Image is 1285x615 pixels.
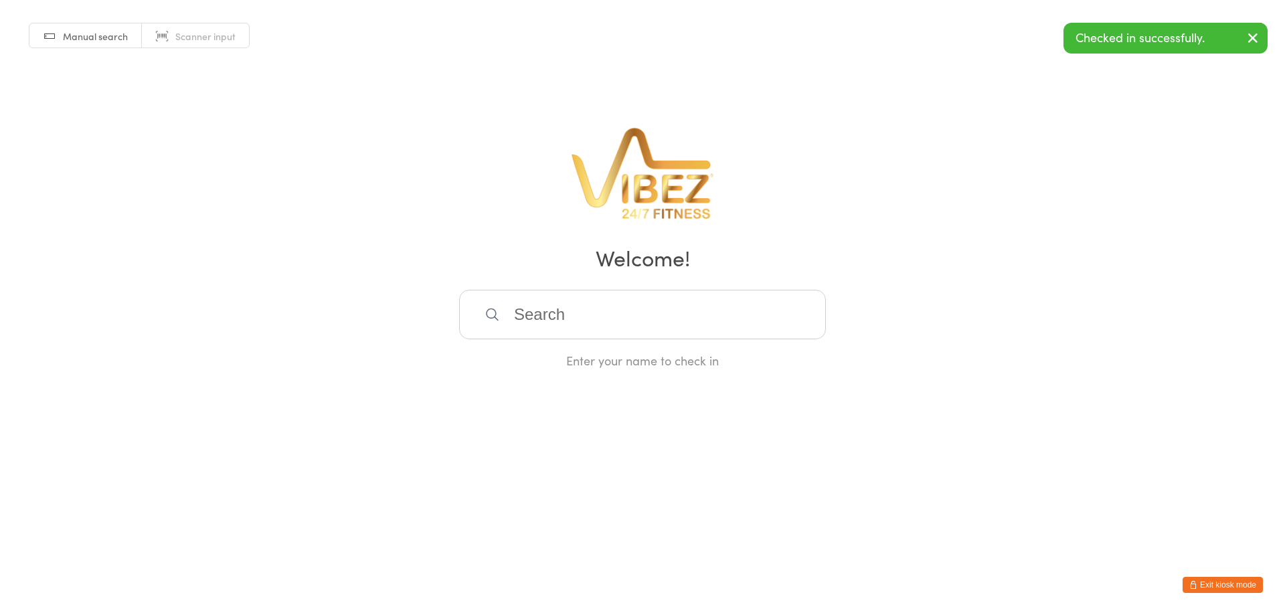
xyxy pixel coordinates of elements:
[63,29,128,43] span: Manual search
[1063,23,1268,54] div: Checked in successfully.
[459,352,826,369] div: Enter your name to check in
[175,29,236,43] span: Scanner input
[567,123,718,224] img: VibeZ 24/7 Fitness
[459,290,826,339] input: Search
[1183,577,1263,593] button: Exit kiosk mode
[13,242,1272,272] h2: Welcome!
